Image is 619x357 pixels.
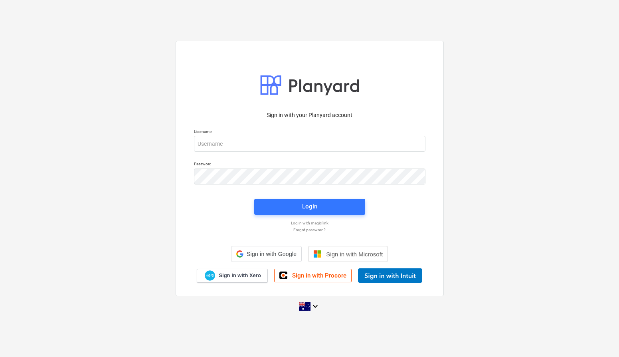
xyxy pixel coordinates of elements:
span: Sign in with Xero [219,272,261,279]
span: Sign in with Procore [292,272,346,279]
button: Login [254,199,365,215]
span: Sign in with Microsoft [326,251,383,258]
a: Sign in with Procore [274,269,352,282]
img: Xero logo [205,270,215,281]
a: Sign in with Xero [197,269,268,283]
p: Sign in with your Planyard account [194,111,425,119]
span: Sign in with Google [247,251,297,257]
img: Microsoft logo [313,250,321,258]
a: Forgot password? [190,227,429,232]
div: Login [302,201,317,212]
input: Username [194,136,425,152]
p: Password [194,161,425,168]
div: Sign in with Google [231,246,302,262]
p: Username [194,129,425,136]
i: keyboard_arrow_down [310,301,320,311]
a: Log in with magic link [190,220,429,226]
